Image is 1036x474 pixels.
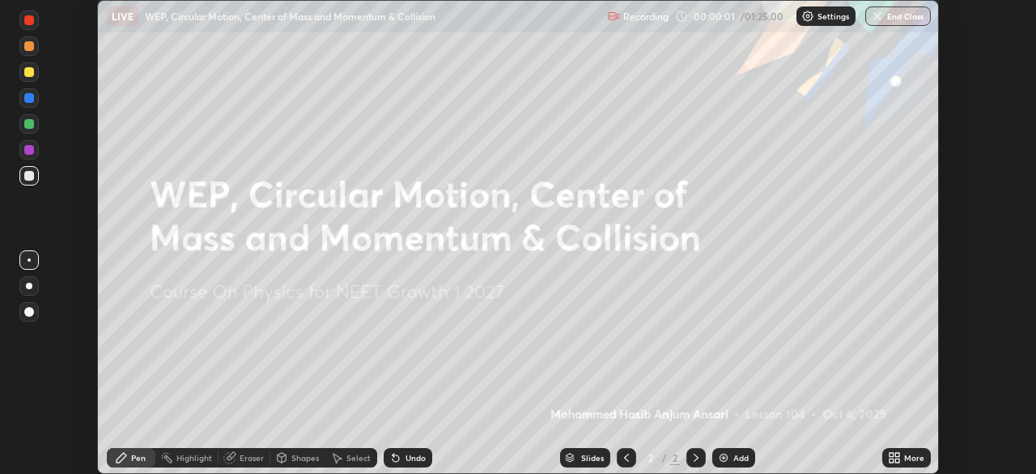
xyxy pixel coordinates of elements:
[871,10,884,23] img: end-class-cross
[904,454,924,462] div: More
[112,10,134,23] p: LIVE
[581,454,604,462] div: Slides
[801,10,814,23] img: class-settings-icons
[670,451,680,465] div: 2
[607,10,620,23] img: recording.375f2c34.svg
[623,11,669,23] p: Recording
[131,454,146,462] div: Pen
[865,6,931,26] button: End Class
[733,454,749,462] div: Add
[176,454,212,462] div: Highlight
[240,454,264,462] div: Eraser
[346,454,371,462] div: Select
[405,454,426,462] div: Undo
[145,10,435,23] p: WEP, Circular Motion, Center of Mass and Momentum & Collision
[817,12,849,20] p: Settings
[643,453,659,463] div: 2
[291,454,319,462] div: Shapes
[717,451,730,464] img: add-slide-button
[662,453,667,463] div: /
